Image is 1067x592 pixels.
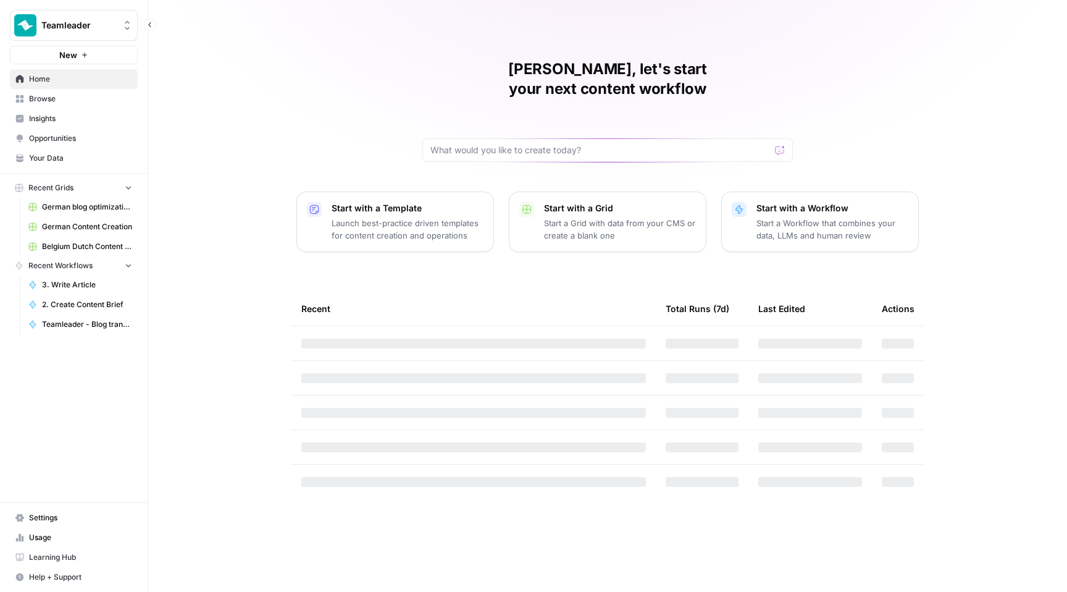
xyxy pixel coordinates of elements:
[10,508,138,528] a: Settings
[10,46,138,64] button: New
[41,19,116,32] span: Teamleader
[29,133,132,144] span: Opportunities
[332,202,483,214] p: Start with a Template
[23,315,138,334] a: Teamleader - Blog translator - V3
[10,10,138,41] button: Workspace: Teamleader
[23,237,138,256] a: Belgium Dutch Content Creation
[29,74,132,85] span: Home
[10,89,138,109] a: Browse
[42,241,132,252] span: Belgium Dutch Content Creation
[10,69,138,89] a: Home
[10,129,138,148] a: Opportunities
[10,179,138,197] button: Recent Grids
[721,192,919,252] button: Start with a WorkflowStart a Workflow that combines your data, LLMs and human review
[10,548,138,567] a: Learning Hub
[42,319,132,330] span: Teamleader - Blog translator - V3
[29,552,132,563] span: Learning Hub
[10,148,138,168] a: Your Data
[29,532,132,543] span: Usage
[59,49,77,61] span: New
[301,292,646,326] div: Recent
[544,202,696,214] p: Start with a Grid
[430,144,770,156] input: What would you like to create today?
[29,113,132,124] span: Insights
[332,217,483,242] p: Launch best-practice driven templates for content creation and operations
[42,299,132,310] span: 2. Create Content Brief
[29,153,132,164] span: Your Data
[23,197,138,217] a: German blog optimization proposals
[10,109,138,129] a: Insights
[23,217,138,237] a: German Content Creation
[296,192,494,252] button: Start with a TemplateLaunch best-practice driven templates for content creation and operations
[23,295,138,315] a: 2. Create Content Brief
[42,221,132,232] span: German Content Creation
[882,292,914,326] div: Actions
[23,275,138,295] a: 3. Write Article
[758,292,805,326] div: Last Edited
[422,59,793,99] h1: [PERSON_NAME], let's start your next content workflow
[42,279,132,290] span: 3. Write Article
[10,256,138,275] button: Recent Workflows
[10,567,138,587] button: Help + Support
[29,512,132,523] span: Settings
[10,528,138,548] a: Usage
[666,292,729,326] div: Total Runs (7d)
[42,201,132,213] span: German blog optimization proposals
[29,93,132,104] span: Browse
[28,260,93,271] span: Recent Workflows
[28,182,73,193] span: Recent Grids
[544,217,696,242] p: Start a Grid with data from your CMS or create a blank one
[756,202,908,214] p: Start with a Workflow
[756,217,908,242] p: Start a Workflow that combines your data, LLMs and human review
[509,192,706,252] button: Start with a GridStart a Grid with data from your CMS or create a blank one
[29,572,132,583] span: Help + Support
[14,14,36,36] img: Teamleader Logo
